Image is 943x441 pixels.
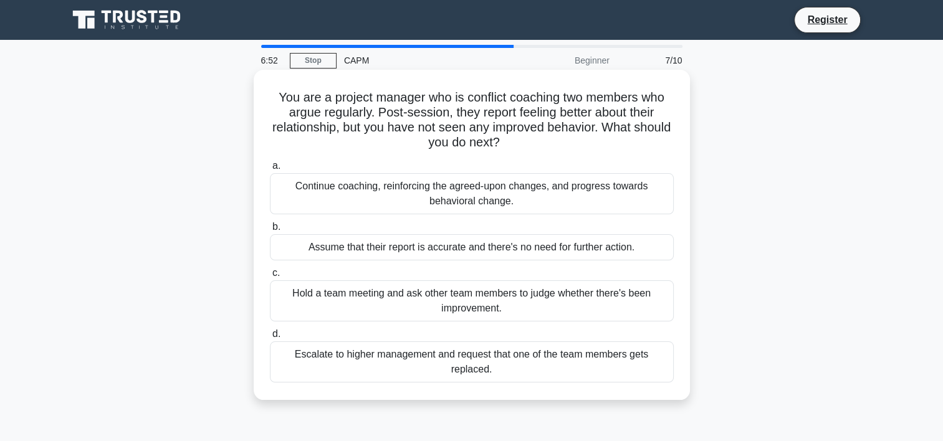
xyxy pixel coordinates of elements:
[272,160,280,171] span: a.
[270,234,674,260] div: Assume that their report is accurate and there's no need for further action.
[269,90,675,151] h5: You are a project manager who is conflict coaching two members who argue regularly. Post-session,...
[270,341,674,382] div: Escalate to higher management and request that one of the team members gets replaced.
[254,48,290,73] div: 6:52
[272,267,280,278] span: c.
[617,48,690,73] div: 7/10
[800,12,854,27] a: Register
[337,48,508,73] div: CAPM
[508,48,617,73] div: Beginner
[272,221,280,232] span: b.
[270,173,674,214] div: Continue coaching, reinforcing the agreed-upon changes, and progress towards behavioral change.
[270,280,674,321] div: Hold a team meeting and ask other team members to judge whether there's been improvement.
[272,328,280,339] span: d.
[290,53,337,69] a: Stop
